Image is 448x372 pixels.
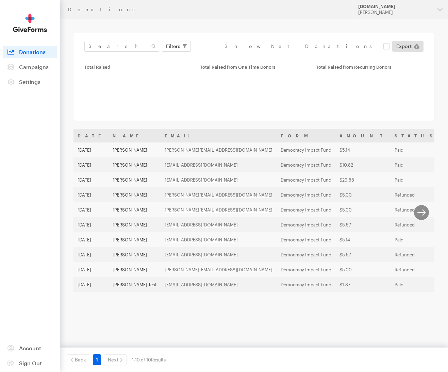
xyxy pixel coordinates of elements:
td: Democracy Impact Fund [277,262,335,277]
div: Total Raised from One Time Donors [200,64,308,70]
a: [EMAIL_ADDRESS][DOMAIN_NAME] [165,252,238,257]
a: [PERSON_NAME][EMAIL_ADDRESS][DOMAIN_NAME] [165,207,272,213]
a: [EMAIL_ADDRESS][DOMAIN_NAME] [165,222,238,227]
td: [DATE] [73,217,109,232]
td: $5.00 [335,262,391,277]
td: Refunded [391,262,441,277]
td: [DATE] [73,247,109,262]
td: [DATE] [73,262,109,277]
a: Export [392,41,424,52]
td: Democracy Impact Fund [277,157,335,172]
td: [DATE] [73,142,109,157]
td: [PERSON_NAME] [109,172,161,187]
td: $26.58 [335,172,391,187]
td: $5.14 [335,232,391,247]
td: [PERSON_NAME] [109,262,161,277]
a: Account [3,342,57,354]
a: Campaigns [3,61,57,73]
th: Status [391,129,441,142]
td: $5.00 [335,187,391,202]
input: Search Name & Email [84,41,159,52]
a: [PERSON_NAME][EMAIL_ADDRESS][DOMAIN_NAME] [165,192,272,198]
td: $5.00 [335,202,391,217]
td: [PERSON_NAME] [109,142,161,157]
div: [DOMAIN_NAME] [358,4,432,10]
a: [EMAIL_ADDRESS][DOMAIN_NAME] [165,162,238,168]
td: [PERSON_NAME] [109,202,161,217]
th: Name [109,129,161,142]
td: Democracy Impact Fund [277,202,335,217]
div: Total Raised from Recurring Donors [316,64,424,70]
a: Sign Out [3,357,57,369]
td: Democracy Impact Fund [277,247,335,262]
th: Email [161,129,277,142]
td: $10.82 [335,157,391,172]
span: Filters [166,42,180,50]
a: [EMAIL_ADDRESS][DOMAIN_NAME] [165,177,238,183]
td: Democracy Impact Fund [277,142,335,157]
a: [EMAIL_ADDRESS][DOMAIN_NAME] [165,282,238,287]
span: Account [19,345,41,351]
td: $5.57 [335,247,391,262]
td: [DATE] [73,172,109,187]
a: [PERSON_NAME][EMAIL_ADDRESS][DOMAIN_NAME] [165,147,272,153]
a: [EMAIL_ADDRESS][DOMAIN_NAME] [165,237,238,242]
td: Refunded [391,247,441,262]
td: Democracy Impact Fund [277,217,335,232]
td: [PERSON_NAME] [109,217,161,232]
span: Results [151,357,166,362]
td: [DATE] [73,202,109,217]
td: Paid [391,172,441,187]
td: Paid [391,142,441,157]
td: Refunded [391,187,441,202]
td: [PERSON_NAME] [109,157,161,172]
span: Campaigns [19,64,49,70]
td: Democracy Impact Fund [277,172,335,187]
span: Export [396,42,412,50]
td: Refunded [391,217,441,232]
td: [DATE] [73,277,109,292]
td: Democracy Impact Fund [277,232,335,247]
div: Total Raised [84,64,192,70]
td: Paid [391,232,441,247]
span: Donations [19,49,46,55]
td: Paid [391,157,441,172]
td: [DATE] [73,232,109,247]
td: [PERSON_NAME] [109,232,161,247]
td: Democracy Impact Fund [277,277,335,292]
th: Date [73,129,109,142]
td: $5.14 [335,142,391,157]
td: [DATE] [73,157,109,172]
button: Filters [162,41,191,52]
div: 1-10 of 10 [132,354,166,365]
a: [PERSON_NAME][EMAIL_ADDRESS][DOMAIN_NAME] [165,267,272,272]
span: Sign Out [19,360,42,366]
span: Settings [19,79,40,85]
td: [DATE] [73,187,109,202]
a: Settings [3,76,57,88]
img: GiveForms [13,14,47,32]
td: $1.37 [335,277,391,292]
td: Refunded [391,202,441,217]
td: Paid [391,277,441,292]
td: [PERSON_NAME] Test [109,277,161,292]
th: Amount [335,129,391,142]
td: Democracy Impact Fund [277,187,335,202]
div: [PERSON_NAME] [358,10,432,15]
a: Donations [3,46,57,58]
td: $5.57 [335,217,391,232]
td: [PERSON_NAME] [109,187,161,202]
td: [PERSON_NAME] [109,247,161,262]
th: Form [277,129,335,142]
